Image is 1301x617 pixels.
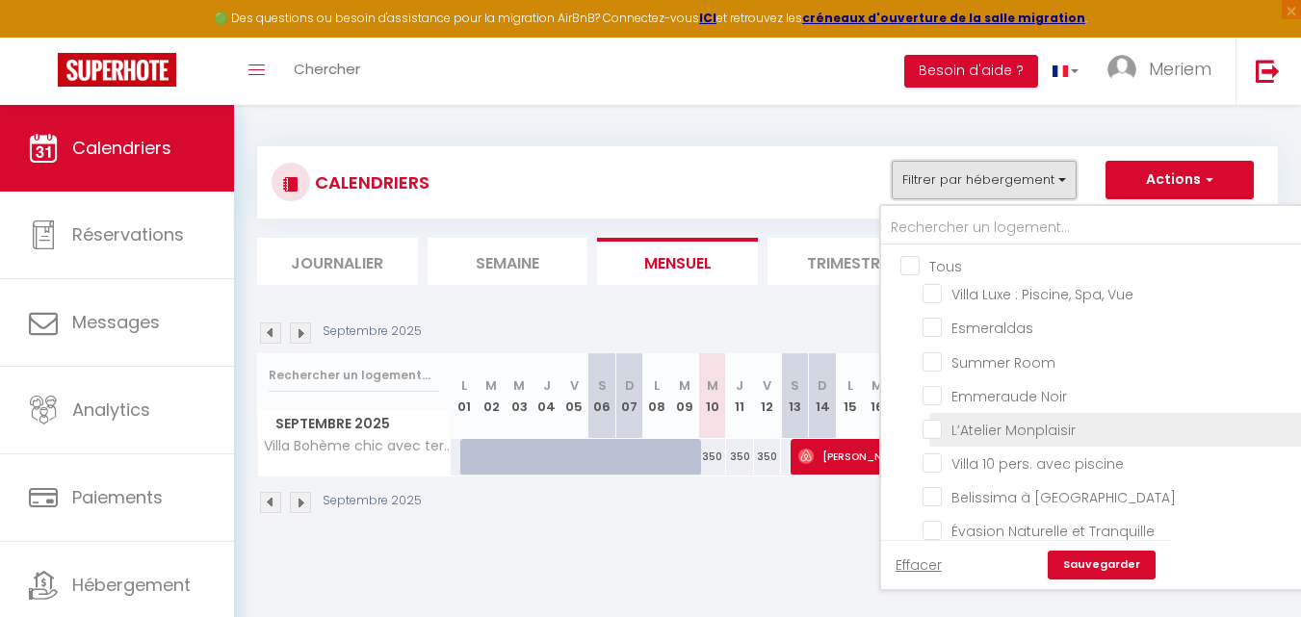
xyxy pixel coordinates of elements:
span: [PERSON_NAME] [798,438,920,475]
a: Chercher [279,38,375,105]
span: Chercher [294,59,360,79]
span: Messages [72,310,160,334]
th: 08 [643,353,671,439]
th: 15 [836,353,864,439]
input: Rechercher un logement... [269,358,439,393]
abbr: L [654,376,660,395]
a: ICI [699,10,716,26]
abbr: L [461,376,467,395]
span: Villa Bohème chic avec terrasse – quartier prisé [261,439,454,453]
span: Paiements [72,485,163,509]
abbr: S [598,376,607,395]
div: 350 [726,439,754,475]
th: 09 [671,353,699,439]
h3: CALENDRIERS [310,161,429,204]
p: Septembre 2025 [323,322,422,341]
span: Emmeraude Noir [951,387,1067,406]
abbr: M [679,376,690,395]
th: 01 [451,353,479,439]
a: ... Meriem [1093,38,1236,105]
li: Trimestre [768,238,928,285]
img: Super Booking [58,53,176,87]
button: Filtrer par hébergement [892,161,1077,199]
abbr: J [543,376,551,395]
div: 350 [698,439,726,475]
th: 07 [615,353,643,439]
span: Réservations [72,222,184,246]
th: 02 [478,353,506,439]
abbr: S [791,376,799,395]
a: créneaux d'ouverture de la salle migration [802,10,1085,26]
th: 16 [864,353,892,439]
p: Septembre 2025 [323,492,422,510]
th: 06 [588,353,616,439]
span: Meriem [1149,57,1211,81]
a: Effacer [896,554,942,576]
th: 11 [726,353,754,439]
span: Hébergement [72,573,191,597]
li: Journalier [257,238,418,285]
abbr: D [818,376,827,395]
div: 350 [754,439,782,475]
span: Analytics [72,398,150,422]
th: 04 [533,353,560,439]
abbr: M [707,376,718,395]
span: Septembre 2025 [258,410,450,438]
abbr: V [763,376,771,395]
abbr: D [625,376,635,395]
span: Summer Room [951,353,1055,373]
li: Mensuel [597,238,758,285]
span: L’Atelier Monplaisir [951,421,1076,440]
a: Sauvegarder [1048,551,1156,579]
abbr: M [513,376,525,395]
img: ... [1107,55,1136,84]
button: Actions [1106,161,1254,199]
img: logout [1256,59,1280,83]
abbr: M [485,376,497,395]
abbr: M [872,376,883,395]
abbr: V [570,376,579,395]
th: 03 [506,353,533,439]
button: Besoin d'aide ? [904,55,1038,88]
th: 14 [809,353,837,439]
abbr: J [736,376,743,395]
li: Semaine [428,238,588,285]
th: 10 [698,353,726,439]
th: 13 [781,353,809,439]
span: Calendriers [72,136,171,160]
th: 05 [560,353,588,439]
abbr: L [847,376,853,395]
th: 12 [754,353,782,439]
